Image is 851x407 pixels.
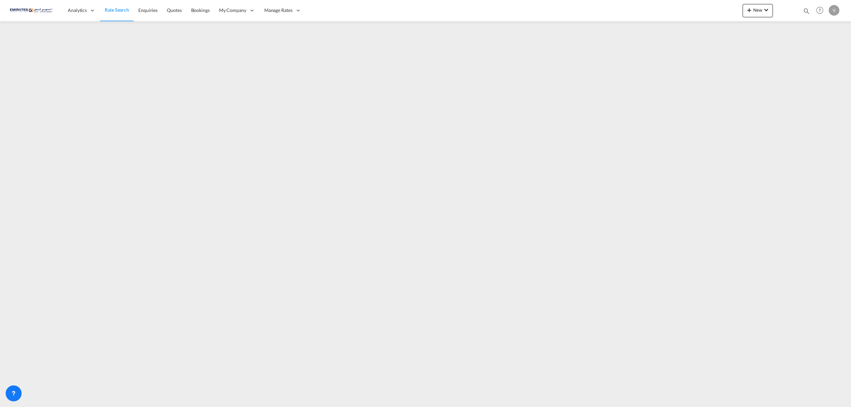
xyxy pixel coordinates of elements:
[829,5,839,16] div: V
[105,7,129,13] span: Rate Search
[762,6,770,14] md-icon: icon-chevron-down
[138,7,158,13] span: Enquiries
[745,7,770,13] span: New
[745,6,753,14] md-icon: icon-plus 400-fg
[264,7,293,14] span: Manage Rates
[219,7,246,14] span: My Company
[191,7,210,13] span: Bookings
[814,5,829,17] div: Help
[803,7,810,15] md-icon: icon-magnify
[167,7,182,13] span: Quotes
[743,4,773,17] button: icon-plus 400-fgNewicon-chevron-down
[10,3,55,18] img: c67187802a5a11ec94275b5db69a26e6.png
[814,5,825,16] span: Help
[68,7,87,14] span: Analytics
[803,7,810,17] div: icon-magnify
